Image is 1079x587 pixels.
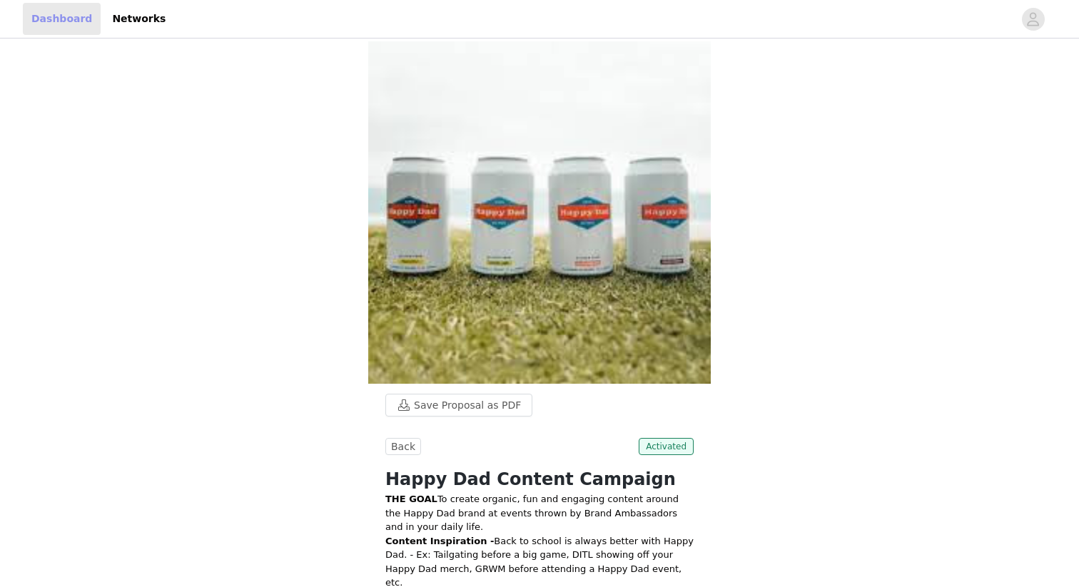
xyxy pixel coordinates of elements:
[385,438,421,455] button: Back
[385,492,694,534] p: To create organic, fun and engaging content around the Happy Dad brand at events thrown by Brand ...
[103,3,174,35] a: Networks
[385,494,437,504] strong: THE GOAL
[385,536,494,546] strong: Content Inspiration -
[23,3,101,35] a: Dashboard
[1026,8,1040,31] div: avatar
[385,466,694,492] h1: Happy Dad Content Campaign
[639,438,694,455] span: Activated
[368,41,711,384] img: campaign image
[385,394,532,417] button: Save Proposal as PDF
